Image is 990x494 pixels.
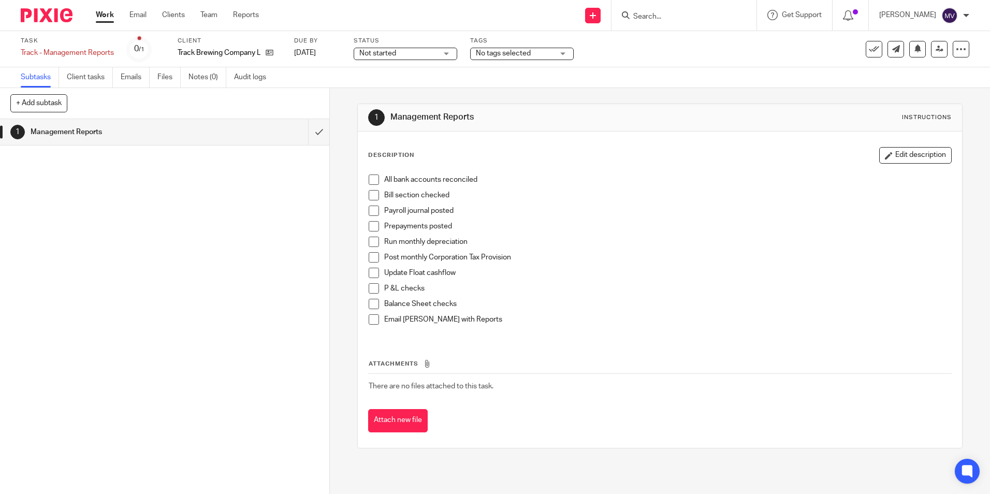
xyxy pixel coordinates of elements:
p: Post monthly Corporation Tax Provision [384,252,951,263]
a: Files [157,67,181,88]
div: 1 [10,125,25,139]
input: Search [632,12,725,22]
a: Client tasks [67,67,113,88]
label: Client [178,37,281,45]
label: Tags [470,37,574,45]
span: Get Support [782,11,822,19]
div: 0 [134,43,144,55]
p: Prepayments posted [384,221,951,231]
button: + Add subtask [10,94,67,112]
p: Email [PERSON_NAME] with Reports [384,314,951,325]
span: No tags selected [476,50,531,57]
div: 1 [368,109,385,126]
span: [DATE] [294,49,316,56]
a: Clients [162,10,185,20]
p: Description [368,151,414,159]
p: Run monthly depreciation [384,237,951,247]
a: Subtasks [21,67,59,88]
button: Edit description [879,147,952,164]
div: Instructions [902,113,952,122]
p: Balance Sheet checks [384,299,951,309]
a: Emails [121,67,150,88]
p: P &L checks [384,283,951,294]
p: Track Brewing Company Ltd [178,48,260,58]
p: Update Float cashflow [384,268,951,278]
a: Audit logs [234,67,274,88]
span: Not started [359,50,396,57]
a: Team [200,10,217,20]
h1: Management Reports [390,112,682,123]
a: Notes (0) [188,67,226,88]
img: svg%3E [941,7,958,24]
a: Work [96,10,114,20]
a: Reports [233,10,259,20]
h1: Management Reports [31,124,209,140]
p: Bill section checked [384,190,951,200]
div: Track - Management Reports [21,48,114,58]
p: [PERSON_NAME] [879,10,936,20]
a: Email [129,10,147,20]
img: Pixie [21,8,72,22]
span: Attachments [369,361,418,367]
small: /1 [139,47,144,52]
label: Due by [294,37,341,45]
label: Status [354,37,457,45]
label: Task [21,37,114,45]
span: There are no files attached to this task. [369,383,493,390]
p: Payroll journal posted [384,206,951,216]
p: All bank accounts reconciled [384,175,951,185]
button: Attach new file [368,409,428,432]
